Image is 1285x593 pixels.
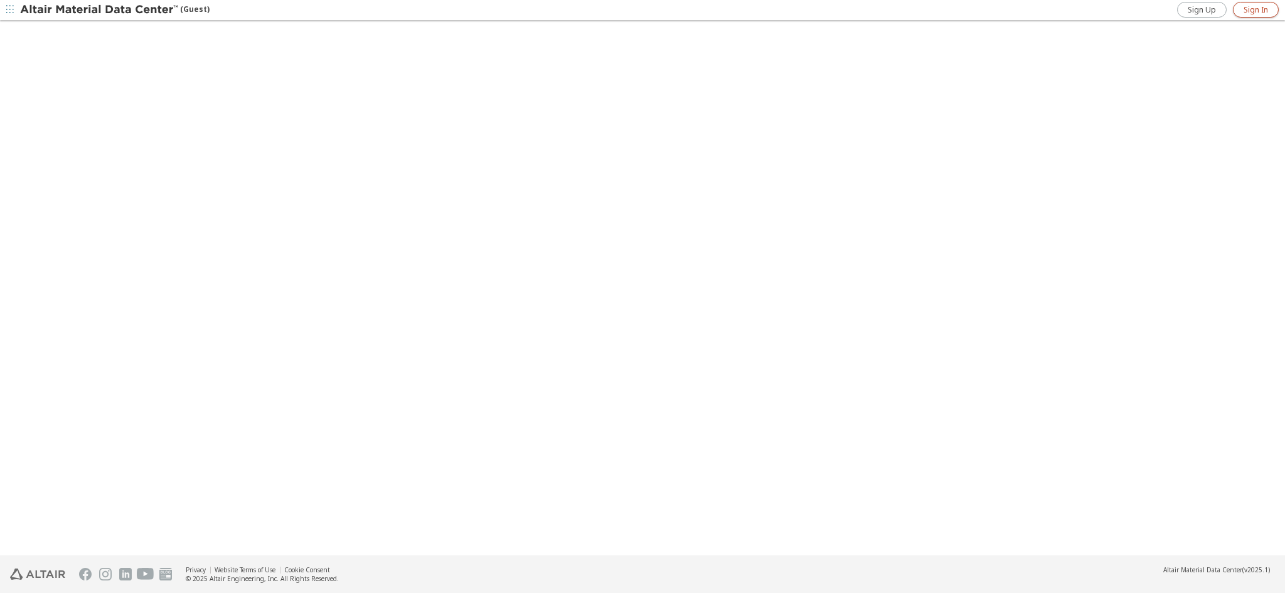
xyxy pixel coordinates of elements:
[1233,2,1279,18] a: Sign In
[1244,5,1268,15] span: Sign In
[284,565,330,574] a: Cookie Consent
[20,4,180,16] img: Altair Material Data Center
[215,565,275,574] a: Website Terms of Use
[186,565,206,574] a: Privacy
[186,574,339,583] div: © 2025 Altair Engineering, Inc. All Rights Reserved.
[10,569,65,580] img: Altair Engineering
[1163,565,1270,574] div: (v2025.1)
[1177,2,1227,18] a: Sign Up
[1163,565,1242,574] span: Altair Material Data Center
[1188,5,1216,15] span: Sign Up
[20,4,210,16] div: (Guest)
